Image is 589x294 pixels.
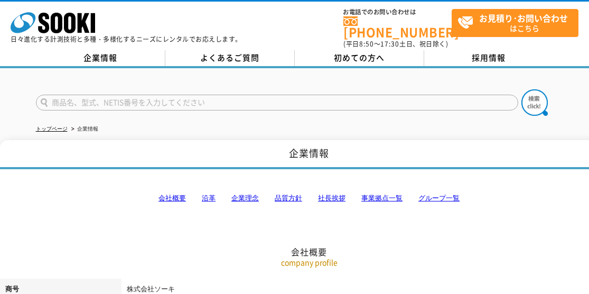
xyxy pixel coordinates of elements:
span: (平日 ～ 土日、祝日除く) [343,39,448,49]
a: 品質方針 [275,194,302,202]
a: トップページ [36,126,68,132]
a: よくあるご質問 [165,50,295,66]
a: 社長挨拶 [318,194,345,202]
a: グループ一覧 [418,194,460,202]
a: 沿革 [202,194,216,202]
span: はこちら [457,10,578,36]
a: 企業理念 [231,194,259,202]
a: 企業情報 [36,50,165,66]
a: お見積り･お問い合わせはこちら [452,9,578,37]
li: 企業情報 [69,124,98,135]
a: 採用情報 [424,50,554,66]
strong: お見積り･お問い合わせ [479,12,568,24]
a: [PHONE_NUMBER] [343,16,452,38]
input: 商品名、型式、NETIS番号を入力してください [36,95,518,111]
span: 17:30 [380,39,399,49]
span: 初めての方へ [334,52,385,63]
img: btn_search.png [521,89,548,116]
a: 事業拠点一覧 [361,194,403,202]
span: 8:50 [359,39,374,49]
p: 日々進化する計測技術と多種・多様化するニーズにレンタルでお応えします。 [11,36,242,42]
a: 初めての方へ [295,50,424,66]
a: 会社概要 [158,194,186,202]
span: お電話でのお問い合わせは [343,9,452,15]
